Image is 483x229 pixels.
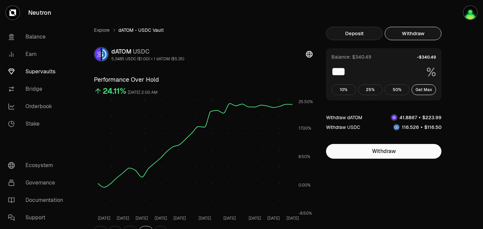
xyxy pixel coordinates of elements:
[102,48,108,61] img: USDC Logo
[136,216,148,221] tspan: [DATE]
[391,115,397,120] img: dATOM Logo
[3,174,72,192] a: Governance
[326,27,383,40] button: Deposit
[267,216,280,221] tspan: [DATE]
[412,84,436,95] button: Get Max
[331,84,356,95] button: 10%
[3,98,72,115] a: Orderbook
[326,124,360,131] div: Withdraw USDC
[299,99,313,104] tspan: 25.50%
[426,66,436,79] span: %
[3,115,72,133] a: Stake
[111,47,184,56] div: dATOM
[394,125,399,130] img: USDC Logo
[331,54,371,60] div: Balance: $340.49
[3,28,72,46] a: Balance
[199,216,211,221] tspan: [DATE]
[94,27,313,33] nav: breadcrumb
[385,84,410,95] button: 50%
[286,216,299,221] tspan: [DATE]
[117,216,129,221] tspan: [DATE]
[299,126,311,131] tspan: 17.00%
[111,56,184,62] div: 5.3485 USDC ($1.00) = 1 dATOM ($5.35)
[299,211,312,216] tspan: -8.50%
[326,144,441,159] button: Withdraw
[118,27,164,33] span: dATOM - USDC Vault
[3,157,72,174] a: Ecosystem
[358,84,383,95] button: 25%
[94,75,313,84] h3: Performance Over Hold
[3,46,72,63] a: Earn
[299,154,310,159] tspan: 8.50%
[385,27,441,40] button: Withdraw
[3,192,72,209] a: Documentation
[3,63,72,80] a: Supervaults
[103,86,126,96] div: 24.11%
[95,48,101,61] img: dATOM Logo
[155,216,167,221] tspan: [DATE]
[464,6,477,19] img: air
[128,89,158,96] div: [DATE] 2:00 AM
[173,216,186,221] tspan: [DATE]
[249,216,261,221] tspan: [DATE]
[326,114,362,121] div: Withdraw dATOM
[133,48,150,55] span: USDC
[299,182,311,188] tspan: 0.00%
[98,216,110,221] tspan: [DATE]
[94,27,110,33] a: Explore
[223,216,236,221] tspan: [DATE]
[3,209,72,226] a: Support
[3,80,72,98] a: Bridge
